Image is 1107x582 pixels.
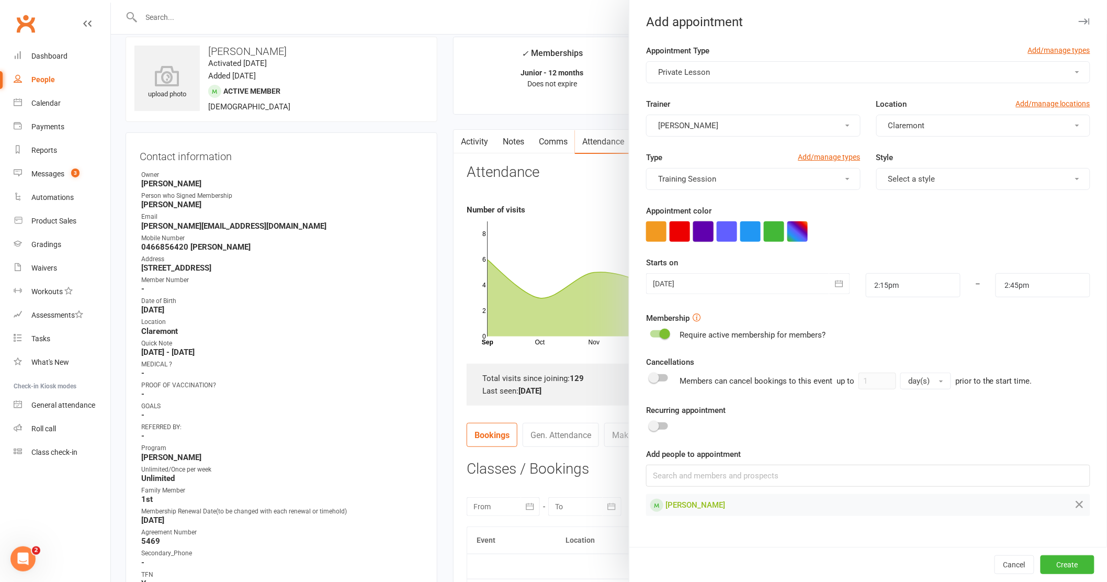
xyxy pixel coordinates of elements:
div: Members can cancel bookings to this event [680,373,1032,389]
label: Membership [646,312,690,324]
div: Roll call [31,424,56,433]
div: Product Sales [31,217,76,225]
button: Create [1041,555,1094,574]
a: Dashboard [14,44,110,68]
label: Cancellations [646,356,694,368]
button: Private Lesson [646,61,1090,83]
button: Cancel [995,555,1034,574]
span: [PERSON_NAME] [658,121,718,130]
a: Add/manage types [1028,44,1090,56]
iframe: Intercom live chat [10,546,36,572]
button: Training Session [646,168,860,190]
a: Gradings [14,233,110,256]
div: Gradings [31,240,61,249]
label: Style [876,151,894,164]
div: Messages [31,170,64,178]
a: Calendar [14,92,110,115]
button: day(s) [900,373,951,389]
a: Add/manage locations [1016,98,1090,109]
label: Add people to appointment [646,448,741,461]
span: Training Session [658,174,716,184]
label: Location [876,98,907,110]
a: Tasks [14,327,110,351]
span: day(s) [908,376,930,386]
span: Claremont [888,121,925,130]
a: Automations [14,186,110,209]
div: Tasks [31,334,50,343]
span: prior to the start time. [955,376,1032,386]
a: Waivers [14,256,110,280]
a: Reports [14,139,110,162]
a: Clubworx [13,10,39,37]
a: Roll call [14,417,110,441]
div: Member [650,499,663,512]
div: Add appointment [629,15,1107,29]
div: Require active membership for members? [680,329,826,341]
div: Reports [31,146,57,154]
div: – [960,273,997,297]
a: People [14,68,110,92]
a: Workouts [14,280,110,304]
a: Product Sales [14,209,110,233]
label: Recurring appointment [646,404,726,417]
span: Select a style [888,174,935,184]
a: Add/manage types [798,151,861,163]
div: Calendar [31,99,61,107]
label: Appointment Type [646,44,709,57]
div: People [31,75,55,84]
button: Select a style [876,168,1090,190]
label: Trainer [646,98,670,110]
span: [PERSON_NAME] [665,500,725,510]
div: Class check-in [31,448,77,456]
div: up to [837,373,951,389]
a: Messages 3 [14,162,110,186]
a: General attendance kiosk mode [14,394,110,417]
label: Starts on [646,256,678,269]
span: 3 [71,169,80,177]
div: Waivers [31,264,57,272]
a: Assessments [14,304,110,327]
a: Payments [14,115,110,139]
div: What's New [31,358,69,366]
a: Class kiosk mode [14,441,110,464]
button: Claremont [876,115,1090,137]
button: [PERSON_NAME] [646,115,860,137]
div: Payments [31,122,64,131]
button: Remove from Appointment [1074,498,1086,512]
label: Appointment color [646,205,711,217]
div: Automations [31,193,74,202]
span: 2 [32,546,40,555]
span: Private Lesson [658,68,710,77]
a: What's New [14,351,110,374]
div: Workouts [31,287,63,296]
input: Search and members and prospects [646,465,1090,487]
div: Dashboard [31,52,67,60]
div: General attendance [31,401,95,409]
label: Type [646,151,662,164]
div: Assessments [31,311,83,319]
